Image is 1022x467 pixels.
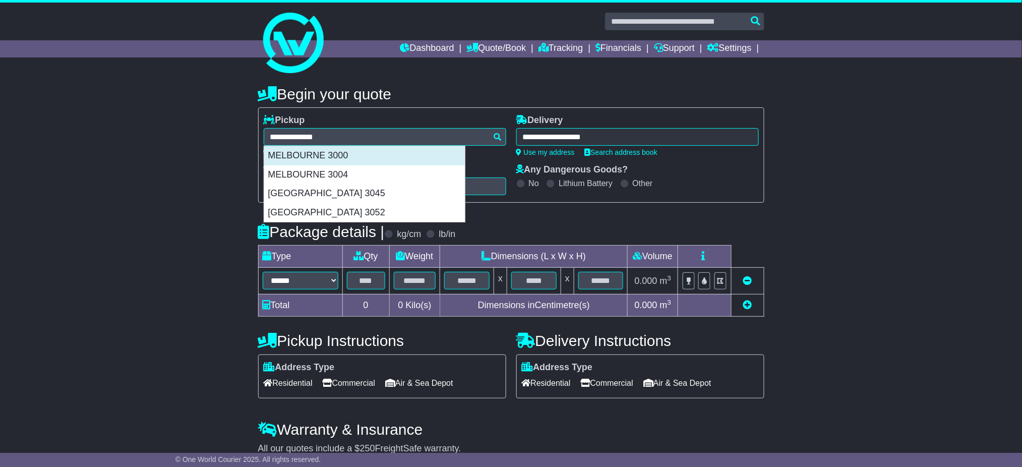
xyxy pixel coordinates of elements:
[516,148,575,156] a: Use my address
[633,179,653,188] label: Other
[264,362,335,373] label: Address Type
[643,375,711,391] span: Air & Sea Depot
[258,223,385,240] h4: Package details |
[743,276,752,286] a: Remove this item
[264,184,465,203] div: [GEOGRAPHIC_DATA] 3045
[660,300,672,310] span: m
[743,300,752,310] a: Add new item
[516,115,563,126] label: Delivery
[258,421,764,438] h4: Warranty & Insurance
[660,276,672,286] span: m
[360,443,375,453] span: 250
[440,294,628,316] td: Dimensions in Centimetre(s)
[538,40,583,57] a: Tracking
[385,375,453,391] span: Air & Sea Depot
[264,115,305,126] label: Pickup
[668,299,672,306] sup: 3
[258,332,506,349] h4: Pickup Instructions
[585,148,657,156] a: Search address book
[323,375,375,391] span: Commercial
[264,146,465,165] div: MELBOURNE 3000
[559,179,613,188] label: Lithium Battery
[581,375,633,391] span: Commercial
[389,246,440,268] td: Weight
[342,246,389,268] td: Qty
[561,268,574,294] td: x
[529,179,539,188] label: No
[654,40,695,57] a: Support
[389,294,440,316] td: Kilo(s)
[258,246,342,268] td: Type
[400,40,454,57] a: Dashboard
[264,203,465,222] div: [GEOGRAPHIC_DATA] 3052
[516,164,628,176] label: Any Dangerous Goods?
[264,165,465,185] div: MELBOURNE 3004
[397,229,421,240] label: kg/cm
[668,274,672,282] sup: 3
[398,300,403,310] span: 0
[494,268,507,294] td: x
[439,229,455,240] label: lb/in
[258,443,764,454] div: All our quotes include a $ FreightSafe warranty.
[635,276,657,286] span: 0.000
[264,375,313,391] span: Residential
[628,246,678,268] td: Volume
[466,40,526,57] a: Quote/Book
[707,40,752,57] a: Settings
[522,362,593,373] label: Address Type
[258,294,342,316] td: Total
[440,246,628,268] td: Dimensions (L x W x H)
[595,40,641,57] a: Financials
[175,455,321,463] span: © One World Courier 2025. All rights reserved.
[342,294,389,316] td: 0
[635,300,657,310] span: 0.000
[516,332,764,349] h4: Delivery Instructions
[522,375,571,391] span: Residential
[258,86,764,102] h4: Begin your quote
